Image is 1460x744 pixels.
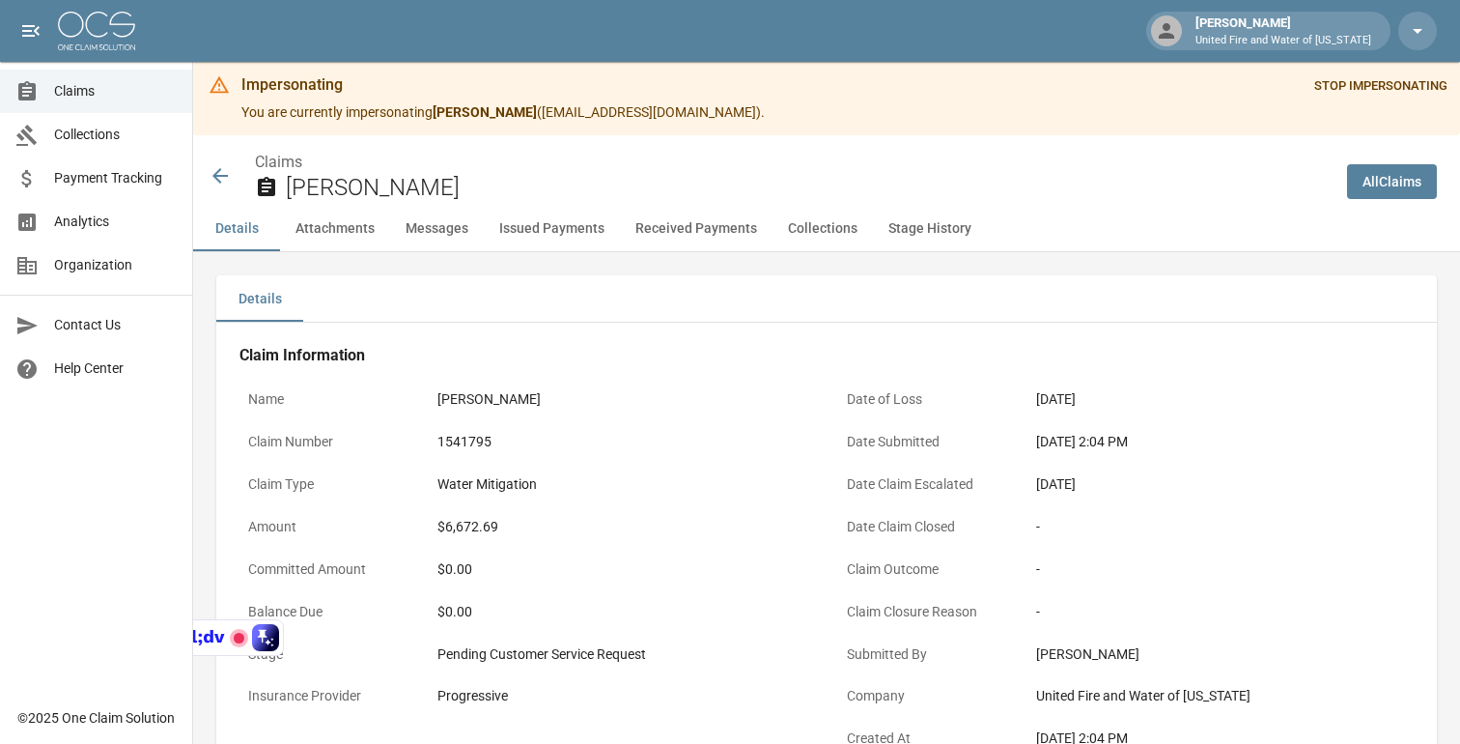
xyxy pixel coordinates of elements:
p: Stage [239,636,413,673]
button: Stage History [873,205,987,251]
button: Collections [772,205,873,251]
div: You are currently impersonating ( [EMAIL_ADDRESS][DOMAIN_NAME] ). [241,68,765,129]
div: United Fire and Water of [US_STATE] [1036,686,1405,706]
p: Name [239,381,413,418]
p: Claim Type [239,466,413,503]
button: Attachments [280,205,390,251]
span: Analytics [54,212,177,232]
button: Details [193,205,280,251]
div: [DATE] 2:04 PM [1036,432,1405,452]
div: [PERSON_NAME] [437,389,806,410]
div: - [1036,602,1405,622]
p: Claim Closure Reason [838,593,1012,631]
div: 1541795 [437,432,806,452]
p: United Fire and Water of [US_STATE] [1195,33,1371,49]
p: Balance Due [239,593,413,631]
h4: Claim Information [239,346,1414,365]
a: Claims [255,153,302,171]
p: Claim Number [239,423,413,461]
div: [PERSON_NAME] [1036,644,1405,665]
p: Submitted By [838,636,1012,673]
button: open drawer [12,12,50,50]
div: [DATE] [1036,389,1405,410]
span: Help Center [54,358,177,379]
strong: [PERSON_NAME] [433,104,537,120]
p: Date Submitted [838,423,1012,461]
button: Details [216,275,303,322]
span: Organization [54,255,177,275]
div: anchor tabs [193,205,1460,251]
p: Company [838,677,1012,715]
button: Messages [390,205,484,251]
div: Water Mitigation [437,474,806,495]
div: - [1036,559,1405,580]
span: Collections [54,125,177,145]
div: Pending Customer Service Request [437,644,806,665]
p: Insurance Provider [239,677,413,715]
div: © 2025 One Claim Solution [17,708,175,728]
p: Claim Outcome [838,551,1012,588]
div: $0.00 [437,559,806,580]
div: [PERSON_NAME] [1188,14,1379,48]
p: Date Claim Closed [838,508,1012,546]
div: Progressive [437,686,806,706]
span: Claims [54,81,177,101]
p: Committed Amount [239,551,413,588]
p: Amount [239,508,413,546]
button: Issued Payments [484,205,620,251]
img: ocs-logo-white-transparent.png [58,12,135,50]
h2: [PERSON_NAME] [286,174,1332,202]
div: $0.00 [437,602,806,622]
div: Impersonating [241,73,765,97]
a: AllClaims [1347,164,1437,200]
p: Date of Loss [838,381,1012,418]
button: STOP IMPERSONATING [1309,72,1452,101]
span: Payment Tracking [54,168,177,188]
nav: breadcrumb [255,151,1332,174]
div: $6,672.69 [437,517,806,537]
div: - [1036,517,1405,537]
span: Contact Us [54,315,177,335]
div: details tabs [216,275,1437,322]
p: Date Claim Escalated [838,466,1012,503]
div: [DATE] [1036,474,1405,495]
button: Received Payments [620,205,772,251]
